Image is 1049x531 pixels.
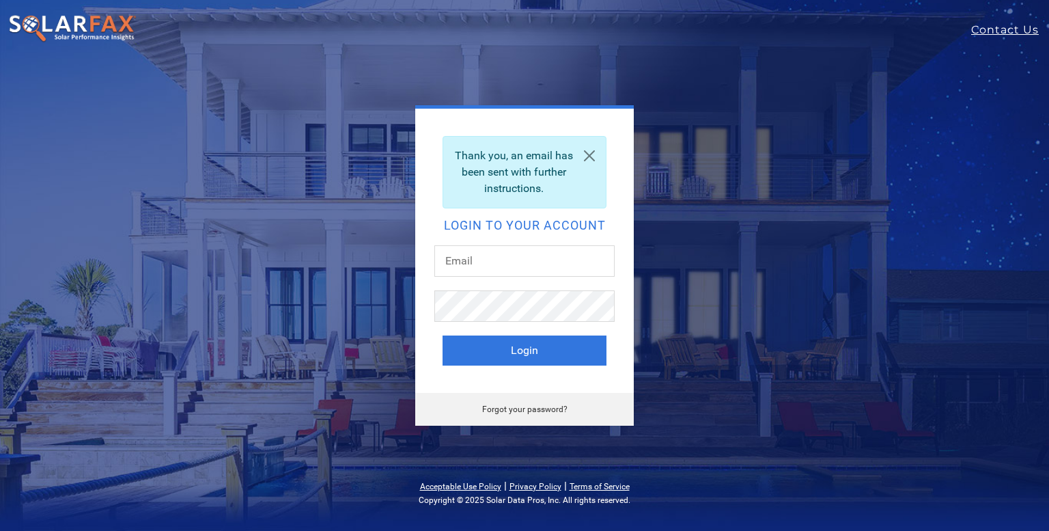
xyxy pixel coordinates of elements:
[573,137,606,175] a: Close
[564,479,567,492] span: |
[482,405,568,414] a: Forgot your password?
[8,14,137,43] img: SolarFax
[971,22,1049,38] a: Contact Us
[443,219,606,232] h2: Login to your account
[420,482,501,491] a: Acceptable Use Policy
[504,479,507,492] span: |
[434,245,615,277] input: Email
[443,336,606,366] button: Login
[509,482,561,491] a: Privacy Policy
[443,136,606,208] div: Thank you, an email has been sent with further instructions.
[570,482,630,491] a: Terms of Service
